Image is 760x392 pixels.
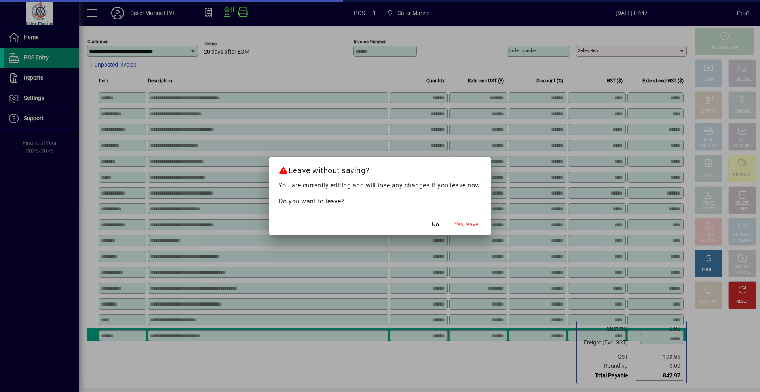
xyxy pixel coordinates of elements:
[423,218,448,232] button: No
[279,197,482,206] p: Do you want to leave?
[451,218,481,232] button: Yes, leave
[269,157,491,180] h2: Leave without saving?
[279,181,482,190] p: You are currently editing and will lose any changes if you leave now.
[432,220,439,229] span: No
[454,220,478,229] span: Yes, leave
